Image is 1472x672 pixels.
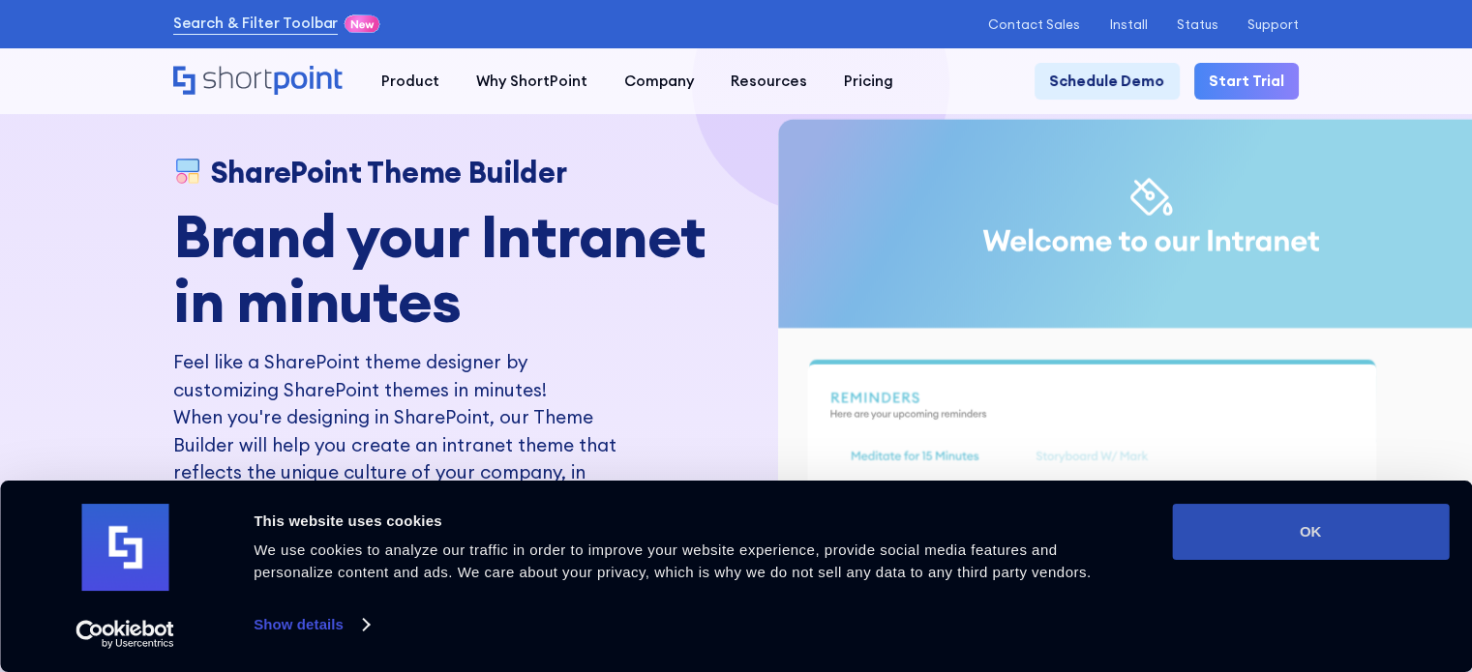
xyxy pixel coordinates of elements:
[173,348,630,403] h2: Feel like a SharePoint theme designer by customizing SharePoint themes in minutes!
[1035,63,1179,100] a: Schedule Demo
[826,63,912,100] a: Pricing
[1109,17,1147,32] a: Install
[606,63,712,100] a: Company
[254,510,1128,533] div: This website uses cookies
[1247,17,1299,32] a: Support
[844,71,893,93] div: Pricing
[1194,63,1299,100] a: Start Trial
[458,63,606,100] a: Why ShortPoint
[173,13,339,35] a: Search & Filter Toolbar
[1172,504,1449,560] button: OK
[381,71,439,93] div: Product
[173,66,345,98] a: Home
[173,198,706,337] strong: Brand your Intranet in minutes
[363,63,458,100] a: Product
[624,71,694,93] div: Company
[712,63,826,100] a: Resources
[476,71,587,93] div: Why ShortPoint
[173,403,630,513] p: When you're designing in SharePoint, our Theme Builder will help you create an intranet theme tha...
[1177,17,1218,32] a: Status
[210,156,567,190] h1: SharePoint Theme Builder
[1125,449,1472,672] iframe: Chat Widget
[731,71,807,93] div: Resources
[254,610,368,639] a: Show details
[988,17,1080,32] a: Contact Sales
[81,504,168,591] img: logo
[254,541,1091,580] span: We use cookies to analyze our traffic in order to improve your website experience, provide social...
[41,620,210,649] a: Usercentrics Cookiebot - opens in a new window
